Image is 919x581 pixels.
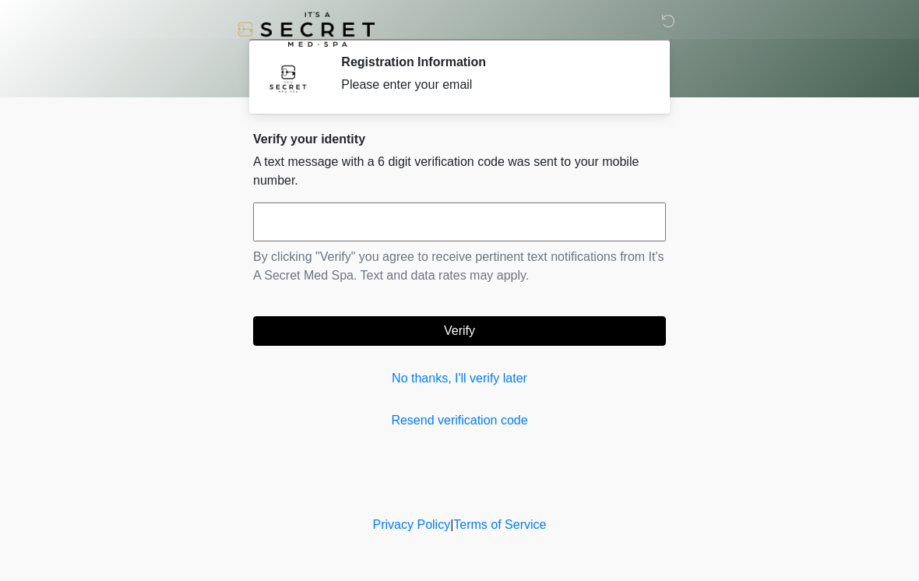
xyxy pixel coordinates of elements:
img: It's A Secret Med Spa Logo [238,12,375,47]
a: Resend verification code [253,411,666,430]
h2: Verify your identity [253,132,666,146]
button: Verify [253,316,666,346]
img: Agent Avatar [265,55,312,101]
p: A text message with a 6 digit verification code was sent to your mobile number. [253,153,666,190]
p: By clicking "Verify" you agree to receive pertinent text notifications from It's A Secret Med Spa... [253,248,666,285]
div: Please enter your email [341,76,643,94]
a: No thanks, I'll verify later [253,369,666,388]
a: Privacy Policy [373,518,451,531]
a: Terms of Service [453,518,546,531]
a: | [450,518,453,531]
h2: Registration Information [341,55,643,69]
